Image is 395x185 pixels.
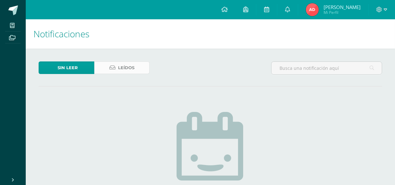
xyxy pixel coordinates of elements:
span: Notificaciones [33,28,89,40]
span: Leídos [118,62,134,74]
span: [PERSON_NAME] [324,4,361,10]
input: Busca una notificación aquí [271,62,382,74]
a: Leídos [94,61,150,74]
img: 2b36d78c5330a76a8219e346466025d2.png [306,3,319,16]
span: Mi Perfil [324,10,361,15]
a: Sin leer [39,61,94,74]
span: Sin leer [58,62,78,74]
